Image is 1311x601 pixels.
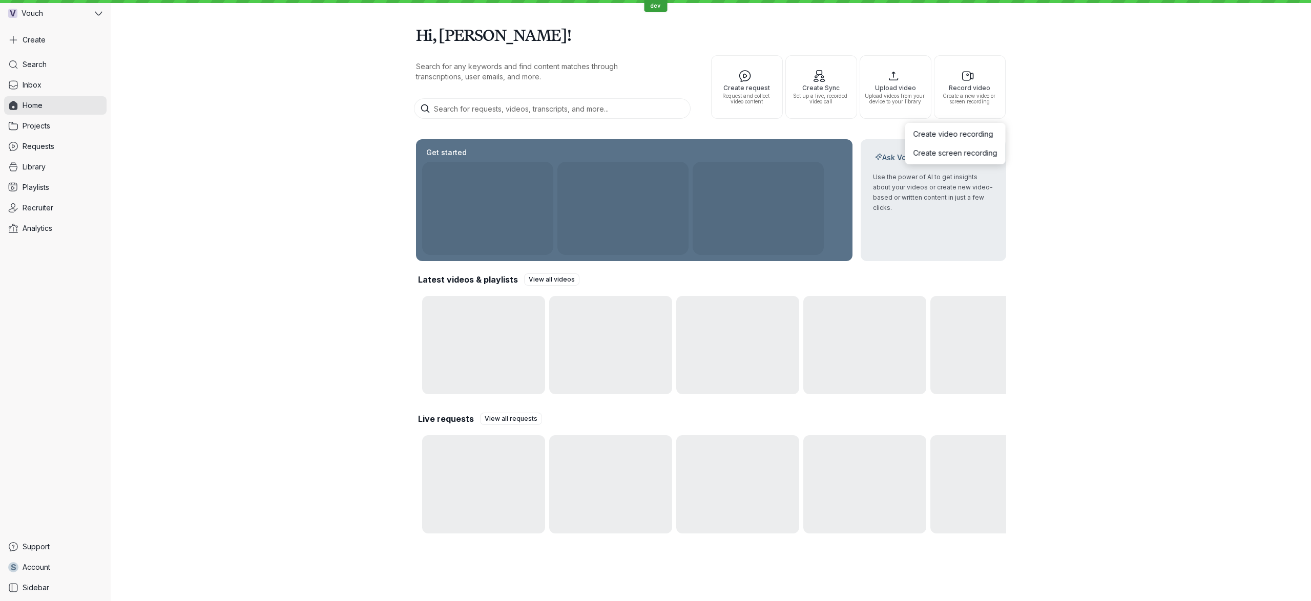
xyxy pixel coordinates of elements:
span: Request and collect video content [716,93,778,104]
button: Create screen recording [907,144,1004,162]
button: Create requestRequest and collect video content [711,55,783,119]
span: Home [23,100,43,111]
span: Set up a live, recorded video call [790,93,852,104]
h2: Get started [424,147,469,158]
a: Recruiter [4,199,107,217]
span: Create video recording [913,129,997,139]
div: Vouch [4,4,93,23]
span: Search [23,59,47,70]
span: Sidebar [23,583,49,593]
span: Support [23,542,50,552]
button: Create [4,31,107,49]
button: Upload videoUpload videos from your device to your library [860,55,931,119]
span: Create a new video or screen recording [939,93,1001,104]
a: Home [4,96,107,115]
p: Search for any keywords and find content matches through transcriptions, user emails, and more. [416,61,662,82]
span: Create request [716,84,778,91]
span: Inbox [23,80,41,90]
span: Requests [23,141,54,152]
button: Create SyncSet up a live, recorded video call [785,55,857,119]
h2: Ask Vouch [873,153,922,163]
h1: Hi, [PERSON_NAME]! [416,20,1006,49]
a: View all requests [480,413,542,425]
span: Create screen recording [913,148,997,158]
a: Sidebar [4,578,107,597]
span: Vouch [22,8,43,18]
span: Library [23,162,46,172]
a: Playlists [4,178,107,197]
button: Create video recording [907,125,1004,143]
span: View all requests [485,414,537,424]
span: Playlists [23,182,49,192]
span: Upload videos from your device to your library [864,93,927,104]
a: Support [4,538,107,556]
h2: Latest videos & playlists [418,274,518,285]
input: Search for requests, videos, transcripts, and more... [414,98,691,119]
a: Requests [4,137,107,156]
span: View all videos [529,274,575,285]
a: Library [4,158,107,176]
span: V [10,8,16,18]
span: Account [23,562,50,572]
span: Recruiter [23,203,53,213]
span: Projects [23,121,50,131]
span: Upload video [864,84,927,91]
button: Record videoCreate a new video or screen recording [934,55,1006,119]
a: View all videos [524,273,579,286]
h2: Live requests [418,413,474,424]
a: Analytics [4,219,107,238]
div: Record videoCreate a new video or screen recording [905,123,1006,164]
span: Create [23,35,46,45]
a: Search [4,55,107,74]
a: Inbox [4,76,107,94]
span: Create Sync [790,84,852,91]
span: S [11,562,16,572]
span: Analytics [23,223,52,233]
span: Record video [939,84,1001,91]
p: Use the power of AI to get insights about your videos or create new video-based or written conten... [873,172,994,213]
button: VVouch [4,4,107,23]
a: Projects [4,117,107,135]
a: SAccount [4,558,107,576]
